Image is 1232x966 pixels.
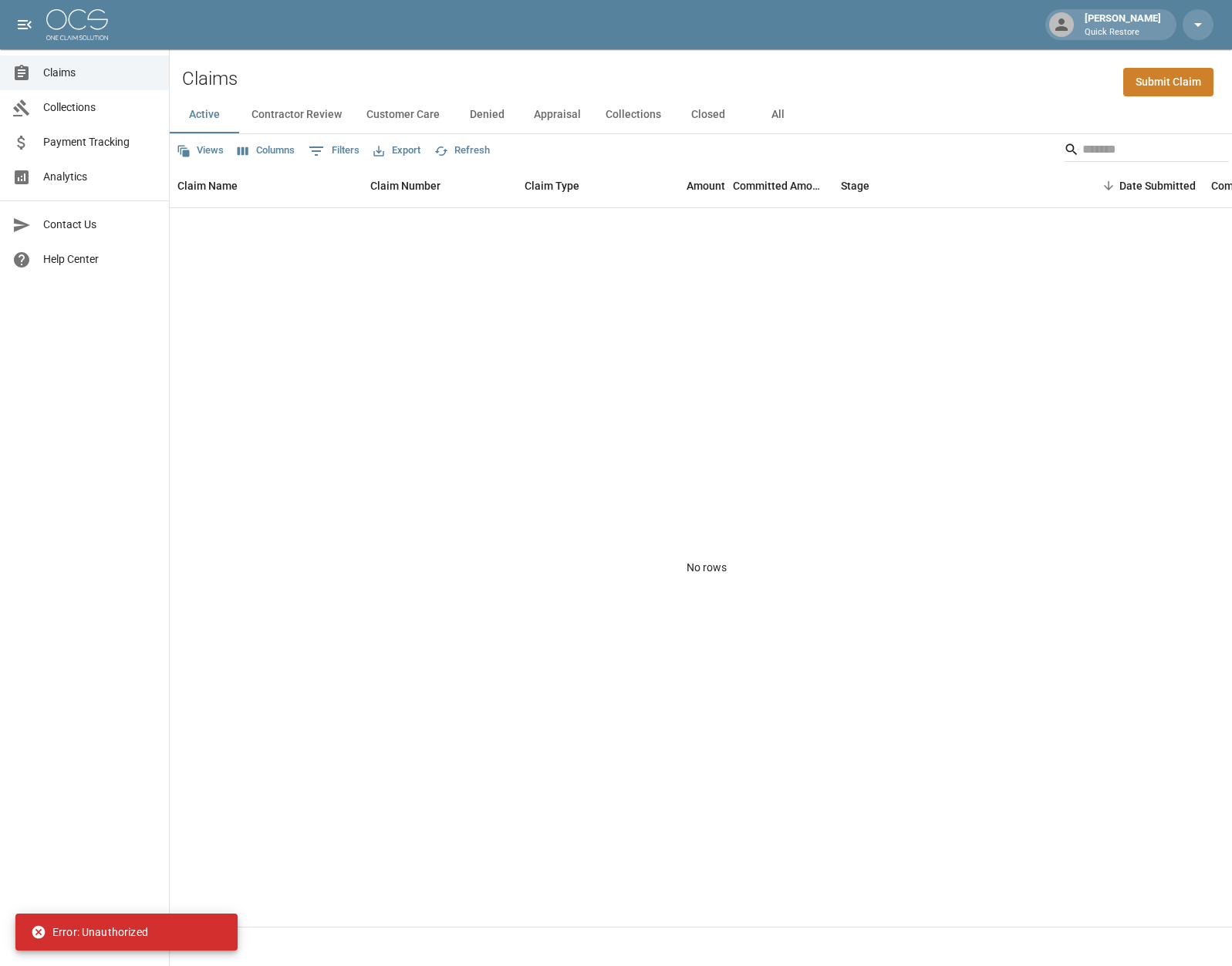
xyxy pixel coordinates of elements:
button: Contractor Review [239,96,354,133]
button: Select columns [234,139,299,163]
div: [PERSON_NAME] [1078,11,1167,39]
button: Refresh [430,139,494,163]
span: Help Center [43,251,157,268]
div: Stage [833,164,1065,207]
div: Amount [633,164,733,207]
span: Payment Tracking [43,134,157,150]
button: Views [173,139,228,163]
button: All [743,96,812,133]
img: ocs-logo-white-transparent.png [46,9,108,40]
span: Collections [43,99,157,116]
div: Search [1064,137,1229,165]
button: Show filters [305,139,363,163]
p: Quick Restore [1085,26,1161,39]
div: Claim Name [170,164,363,207]
button: Closed [673,96,743,133]
div: Claim Number [363,164,517,207]
span: Claims [43,65,157,81]
div: Committed Amount [733,164,833,207]
button: Export [370,139,424,163]
div: Claim Type [525,164,579,207]
button: Active [170,96,239,133]
h2: Claims [182,68,238,90]
a: Submit Claim [1123,68,1213,96]
div: Date Submitted [1065,164,1203,207]
span: Contact Us [43,217,157,233]
div: Claim Name [177,164,238,207]
div: Claim Type [517,164,633,207]
button: Collections [593,96,673,133]
button: Appraisal [521,96,593,133]
button: Customer Care [354,96,452,133]
div: Claim Number [370,164,440,207]
div: Committed Amount [733,164,825,207]
span: Analytics [43,169,157,185]
button: Denied [452,96,521,133]
button: open drawer [9,9,40,40]
button: Sort [1098,175,1119,197]
div: Stage [841,164,869,207]
div: Date Submitted [1119,164,1196,207]
div: Amount [687,164,725,207]
div: dynamic tabs [170,96,1232,133]
div: Error: Unauthorized [31,918,148,946]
